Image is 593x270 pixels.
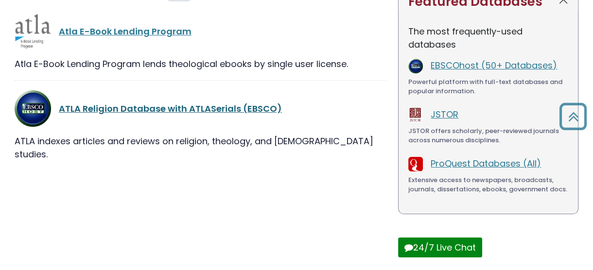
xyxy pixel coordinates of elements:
a: ATLA Religion Database with ATLASerials (EBSCO) [59,102,282,115]
div: Extensive access to newspapers, broadcasts, journals, dissertations, ebooks, government docs. [408,175,568,194]
a: Back to Top [556,107,591,125]
a: EBSCOhost (50+ Databases) [431,59,557,71]
div: Powerful platform with full-text databases and popular information. [408,77,568,96]
a: JSTOR [431,108,458,120]
div: JSTOR offers scholarly, peer-reviewed journals across numerous disciplines. [408,126,568,145]
p: The most frequently-used databases [408,25,568,51]
a: ProQuest Databases (All) [431,157,541,169]
div: Atla E-Book Lending Program lends theological ebooks by single user license. [15,57,386,70]
a: Atla E-Book Lending Program [59,25,192,37]
div: ATLA indexes articles and reviews on religion, theology, and [DEMOGRAPHIC_DATA] studies. [15,135,386,161]
button: 24/7 Live Chat [398,237,482,257]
